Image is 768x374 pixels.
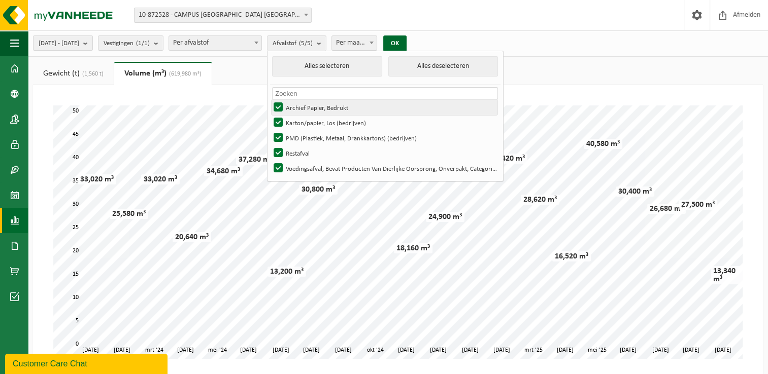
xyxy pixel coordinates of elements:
[299,40,313,47] count: (5/5)
[299,184,338,195] div: 30,800 m³
[332,36,377,50] span: Per maand
[521,195,559,205] div: 28,620 m³
[134,8,312,23] span: 10-872528 - CAMPUS VIJVERBEEK ASSE - ASSE
[394,243,432,253] div: 18,160 m³
[272,161,497,176] label: Voedingsafval, Bevat Producten Van Dierlijke Oorsprong, Onverpakt, Categorie 3
[166,71,202,77] span: (619,980 m³)
[616,186,654,197] div: 30,400 m³
[272,115,497,130] label: Karton/papier, Los (bedrijven)
[268,267,306,277] div: 13,200 m³
[39,36,79,51] span: [DATE] - [DATE]
[331,35,378,51] span: Per maand
[552,251,591,261] div: 16,520 m³
[272,56,382,77] button: Alles selecteren
[236,155,275,165] div: 37,280 m³
[173,232,211,242] div: 20,640 m³
[679,200,717,210] div: 27,500 m³
[33,62,114,85] a: Gewicht (t)
[78,174,116,184] div: 33,020 m³
[388,56,498,77] button: Alles deselecteren
[383,35,407,52] button: OK
[489,154,527,164] div: 37,420 m³
[98,35,163,51] button: Vestigingen(1/1)
[141,174,180,184] div: 33,020 m³
[272,100,497,115] label: Archief Papier, Bedrukt
[711,266,743,284] div: 13,340 m³
[267,35,326,51] button: Afvalstof(5/5)
[110,209,148,219] div: 25,580 m³
[272,130,497,145] label: PMD (Plastiek, Metaal, Drankkartons) (bedrijven)
[647,204,686,214] div: 26,680 m³
[426,212,464,222] div: 24,900 m³
[584,139,622,149] div: 40,580 m³
[169,36,261,50] span: Per afvalstof
[204,166,243,176] div: 34,680 m³
[5,352,170,374] iframe: chat widget
[272,87,498,100] input: Zoeken
[114,62,212,85] a: Volume (m³)
[104,36,150,51] span: Vestigingen
[273,36,313,51] span: Afvalstof
[80,71,104,77] span: (1,560 t)
[272,145,497,161] label: Restafval
[135,8,311,22] span: 10-872528 - CAMPUS VIJVERBEEK ASSE - ASSE
[136,40,150,47] count: (1/1)
[169,35,262,51] span: Per afvalstof
[33,35,93,51] button: [DATE] - [DATE]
